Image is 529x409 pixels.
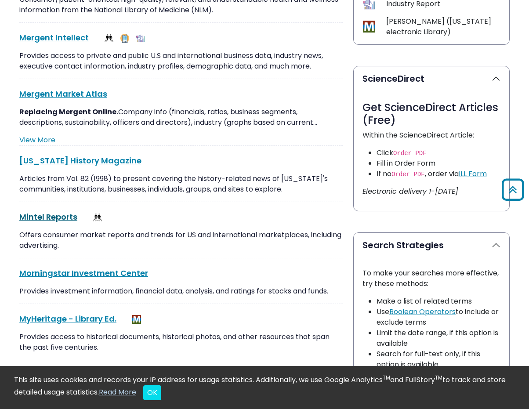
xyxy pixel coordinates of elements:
[19,174,343,195] p: Articles from Vol. 82 (1998) to present covering the history-related news of [US_STATE]'s communi...
[377,158,500,169] li: Fill in Order Form
[354,66,509,91] button: ScienceDirect
[377,169,500,179] li: If no , order via
[105,34,113,43] img: Demographics
[383,374,390,381] sup: TM
[19,332,343,353] p: Provides access to historical documents, historical photos, and other resources that span the pas...
[362,101,500,127] h3: Get ScienceDirect Articles (Free)
[377,328,500,349] li: Limit the date range, if this option is available
[377,296,500,307] li: Make a list of related terms
[19,286,343,297] p: Provides investment information, financial data, analysis, and ratings for stocks and funds.
[389,307,456,317] a: Boolean Operators
[362,130,500,141] p: Within the ScienceDirect Article:
[393,150,427,157] code: Order PDF
[19,135,55,145] a: View More
[435,374,442,381] sup: TM
[19,155,141,166] a: [US_STATE] History Magazine
[499,182,527,197] a: Back to Top
[120,34,129,43] img: Company Information
[132,315,141,324] img: MeL (Michigan electronic Library)
[19,107,118,117] strong: Replacing Mergent Online.
[363,21,375,33] img: Icon MeL (Michigan electronic Library)
[377,307,500,328] li: Use to include or exclude terms
[354,233,509,257] button: Search Strategies
[386,16,500,37] div: [PERSON_NAME] ([US_STATE] electronic Library)
[99,387,136,397] a: Read More
[362,268,500,289] p: To make your searches more effective, try these methods:
[459,169,487,179] a: ILL Form
[19,107,343,128] p: Company info (financials, ratios, business segments, descriptions, sustainability, officers and d...
[19,230,343,251] p: Offers consumer market reports and trends for US and international marketplaces, including advert...
[362,186,458,196] i: Electronic delivery 1-[DATE]
[143,385,161,400] button: Close
[377,148,500,158] li: Click
[14,375,515,400] div: This site uses cookies and records your IP address for usage statistics. Additionally, we use Goo...
[136,34,145,43] img: Industry Report
[391,171,425,178] code: Order PDF
[19,268,148,279] a: Morningstar Investment Center
[19,313,116,324] a: MyHeritage - Library Ed.
[19,51,343,72] p: Provides access to private and public U.S and international business data, industry news, executi...
[19,88,107,99] a: Mergent Market Atlas
[93,213,102,222] img: Demographics
[19,211,77,222] a: Mintel Reports
[377,349,500,370] li: Search for full-text only, if this option is available
[19,32,89,43] a: Mergent Intellect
